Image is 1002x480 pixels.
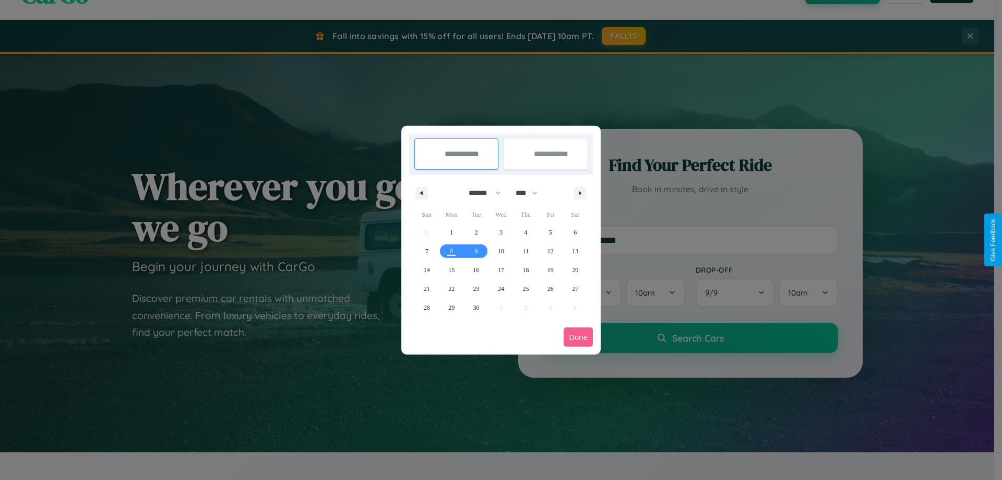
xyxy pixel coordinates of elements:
[524,223,527,242] span: 4
[425,242,428,261] span: 7
[414,279,439,298] button: 21
[538,279,563,298] button: 26
[488,279,513,298] button: 24
[488,261,513,279] button: 17
[564,327,593,347] button: Done
[563,242,588,261] button: 13
[523,242,529,261] span: 11
[414,206,439,223] span: Sun
[448,261,455,279] span: 15
[547,279,554,298] span: 26
[549,223,552,242] span: 5
[439,298,463,317] button: 29
[414,298,439,317] button: 28
[450,242,453,261] span: 8
[989,219,997,261] div: Give Feedback
[514,223,538,242] button: 4
[499,223,503,242] span: 3
[522,261,529,279] span: 18
[514,206,538,223] span: Thu
[563,261,588,279] button: 20
[473,279,480,298] span: 23
[572,242,578,261] span: 13
[488,242,513,261] button: 10
[572,261,578,279] span: 20
[572,279,578,298] span: 27
[464,279,488,298] button: 23
[464,261,488,279] button: 16
[547,242,554,261] span: 12
[414,261,439,279] button: 14
[498,242,504,261] span: 10
[448,298,455,317] span: 29
[514,279,538,298] button: 25
[450,223,453,242] span: 1
[424,298,430,317] span: 28
[424,279,430,298] span: 21
[563,279,588,298] button: 27
[522,279,529,298] span: 25
[439,279,463,298] button: 22
[439,223,463,242] button: 1
[538,206,563,223] span: Fri
[538,223,563,242] button: 5
[563,206,588,223] span: Sat
[464,298,488,317] button: 30
[439,206,463,223] span: Mon
[498,279,504,298] span: 24
[448,279,455,298] span: 22
[488,223,513,242] button: 3
[439,242,463,261] button: 8
[498,261,504,279] span: 17
[538,261,563,279] button: 19
[439,261,463,279] button: 15
[475,223,478,242] span: 2
[563,223,588,242] button: 6
[464,223,488,242] button: 2
[514,242,538,261] button: 11
[464,242,488,261] button: 9
[488,206,513,223] span: Wed
[424,261,430,279] span: 14
[547,261,554,279] span: 19
[514,261,538,279] button: 18
[574,223,577,242] span: 6
[538,242,563,261] button: 12
[464,206,488,223] span: Tue
[414,242,439,261] button: 7
[473,261,480,279] span: 16
[473,298,480,317] span: 30
[475,242,478,261] span: 9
